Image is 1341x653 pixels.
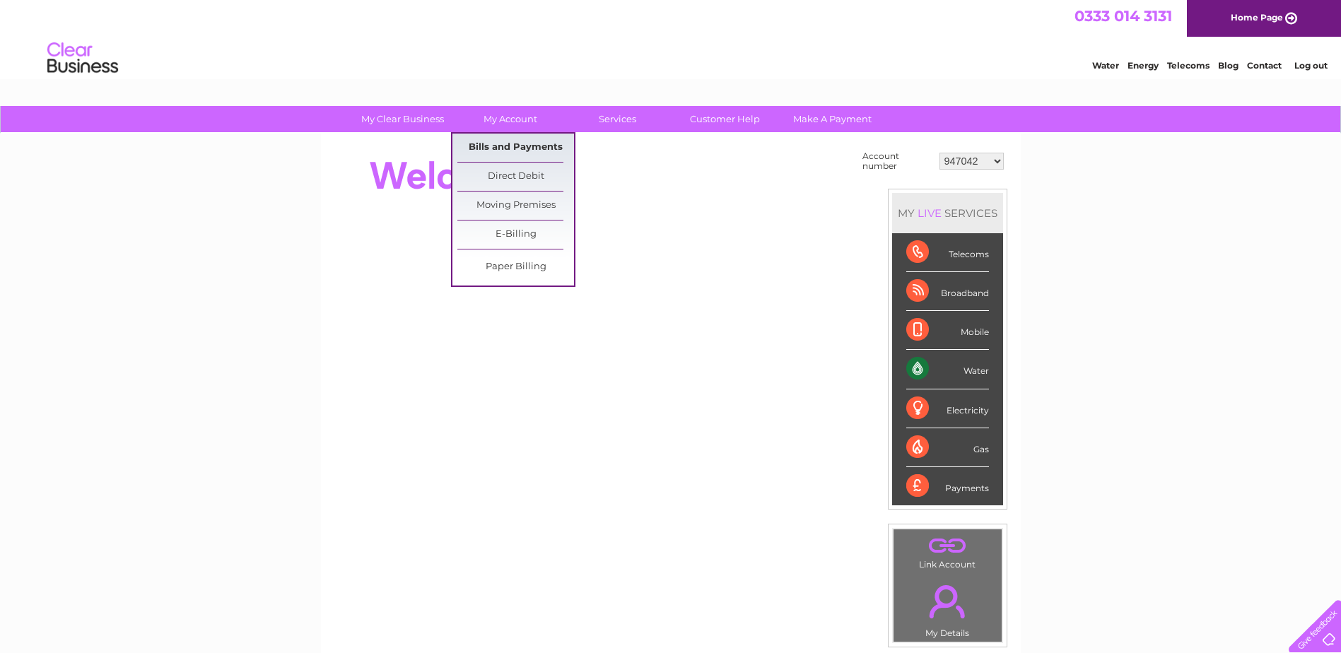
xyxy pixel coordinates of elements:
[457,163,574,191] a: Direct Debit
[1218,60,1238,71] a: Blog
[1167,60,1210,71] a: Telecoms
[906,389,989,428] div: Electricity
[344,106,461,132] a: My Clear Business
[774,106,891,132] a: Make A Payment
[47,37,119,80] img: logo.png
[457,192,574,220] a: Moving Premises
[457,220,574,249] a: E-Billing
[906,467,989,505] div: Payments
[893,529,1002,573] td: Link Account
[897,533,998,558] a: .
[1247,60,1282,71] a: Contact
[667,106,783,132] a: Customer Help
[893,573,1002,642] td: My Details
[897,577,998,626] a: .
[457,134,574,162] a: Bills and Payments
[906,428,989,467] div: Gas
[1294,60,1328,71] a: Log out
[1074,7,1172,25] a: 0333 014 3131
[1092,60,1119,71] a: Water
[452,106,568,132] a: My Account
[915,206,944,220] div: LIVE
[892,193,1003,233] div: MY SERVICES
[559,106,676,132] a: Services
[906,350,989,389] div: Water
[906,311,989,350] div: Mobile
[337,8,1005,69] div: Clear Business is a trading name of Verastar Limited (registered in [GEOGRAPHIC_DATA] No. 3667643...
[457,253,574,281] a: Paper Billing
[906,272,989,311] div: Broadband
[1128,60,1159,71] a: Energy
[859,148,936,175] td: Account number
[906,233,989,272] div: Telecoms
